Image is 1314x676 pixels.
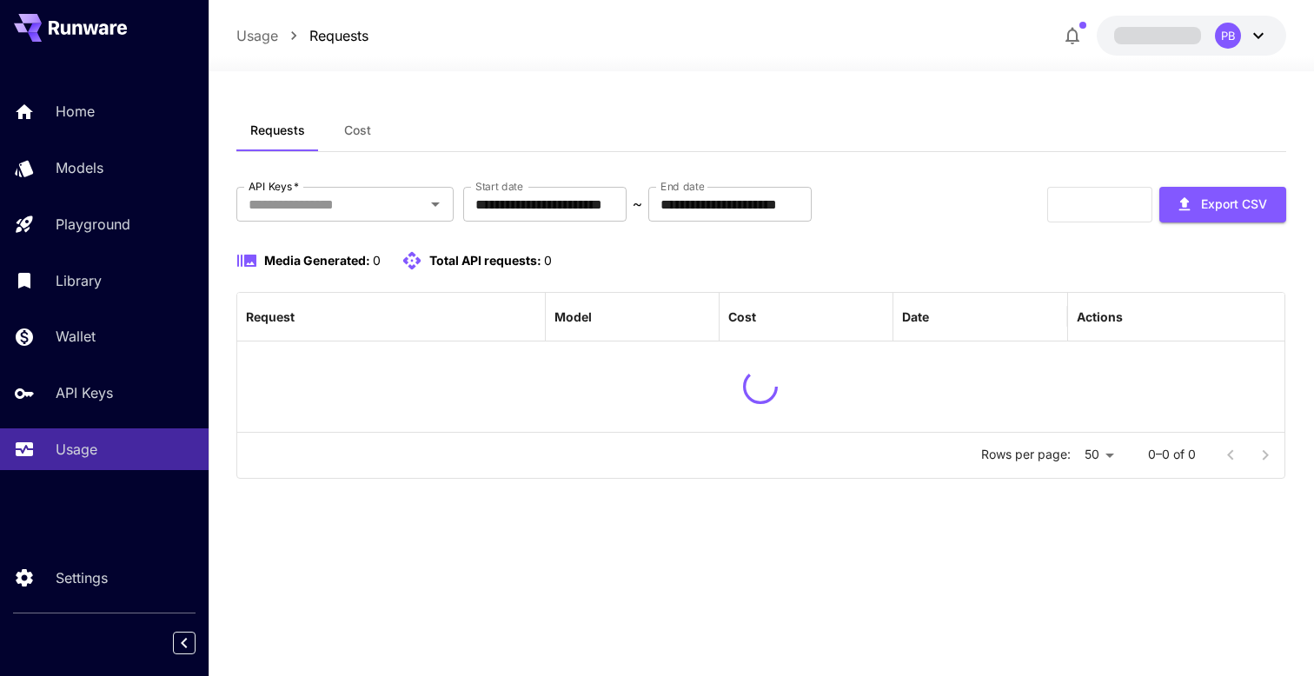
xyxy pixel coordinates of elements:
[544,253,552,268] span: 0
[1078,442,1120,467] div: 50
[981,446,1071,463] p: Rows per page:
[186,627,209,659] div: Collapse sidebar
[56,326,96,347] p: Wallet
[309,25,368,46] a: Requests
[246,309,295,324] div: Request
[554,309,592,324] div: Model
[236,25,278,46] a: Usage
[56,270,102,291] p: Library
[1159,187,1286,222] button: Export CSV
[56,214,130,235] p: Playground
[250,123,305,138] span: Requests
[1148,446,1196,463] p: 0–0 of 0
[475,179,523,194] label: Start date
[56,157,103,178] p: Models
[1077,309,1123,324] div: Actions
[1215,23,1241,49] div: PB
[633,194,642,215] p: ~
[56,101,95,122] p: Home
[264,253,370,268] span: Media Generated:
[236,25,368,46] nav: breadcrumb
[660,179,704,194] label: End date
[373,253,381,268] span: 0
[423,192,448,216] button: Open
[728,309,756,324] div: Cost
[249,179,299,194] label: API Keys
[902,309,929,324] div: Date
[56,567,108,588] p: Settings
[344,123,371,138] span: Cost
[173,632,196,654] button: Collapse sidebar
[1097,16,1286,56] button: PB
[429,253,541,268] span: Total API requests:
[56,382,113,403] p: API Keys
[56,439,97,460] p: Usage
